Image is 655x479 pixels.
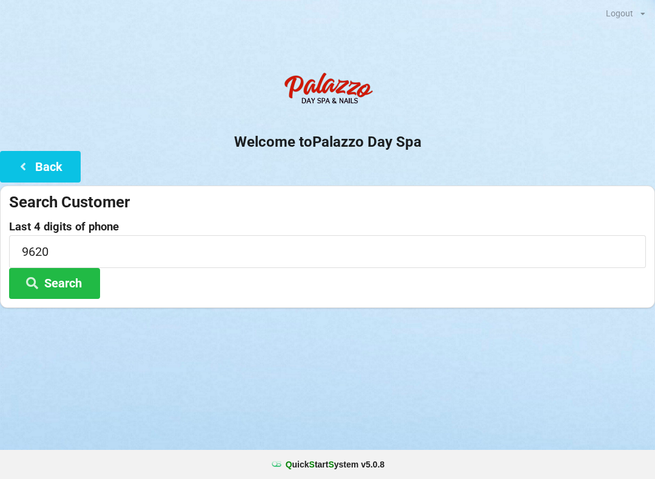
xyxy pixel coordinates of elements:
div: Logout [606,9,633,18]
button: Search [9,268,100,299]
b: uick tart ystem v 5.0.8 [286,458,385,471]
input: 0000 [9,235,646,267]
img: PalazzoDaySpaNails-Logo.png [279,66,376,115]
span: S [309,460,315,469]
span: Q [286,460,292,469]
div: Search Customer [9,192,646,212]
img: favicon.ico [270,458,283,471]
label: Last 4 digits of phone [9,221,646,233]
span: S [328,460,334,469]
